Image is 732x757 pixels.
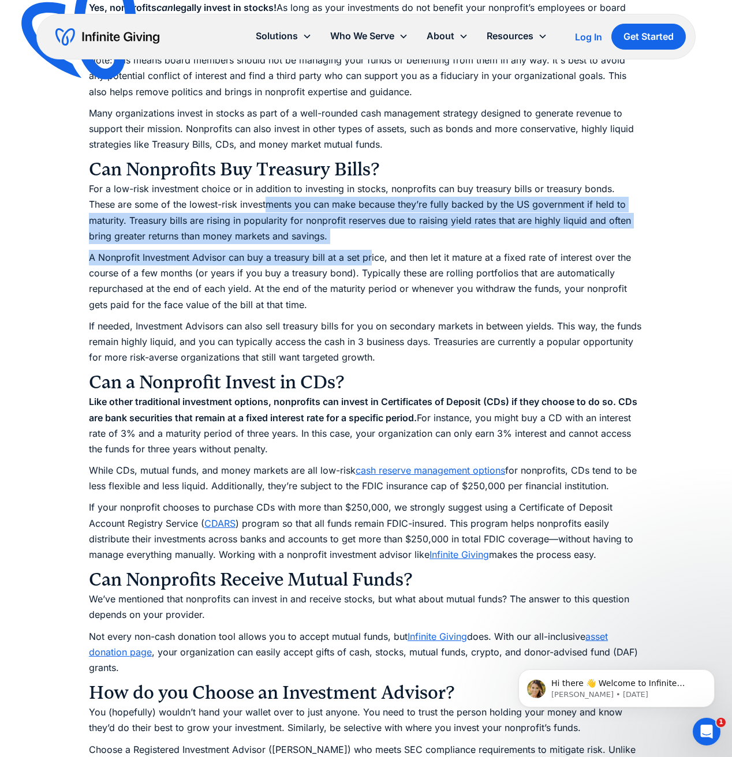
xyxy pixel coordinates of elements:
a: Infinite Giving [430,549,489,560]
a: Log In [575,30,602,44]
p: Note: this means board members should not be managing your funds or benefiting from them in any w... [89,53,643,100]
p: For instance, you might buy a CD with an interest rate of 3% and a maturity period of three years... [89,394,643,457]
div: About [427,28,454,44]
p: If your nonprofit chooses to purchase CDs with more than $250,000, we strongly suggest using a Ce... [89,500,643,563]
strong: Like other traditional investment options, nonprofits can invest in Certificates of Deposit (CDs)... [89,396,637,423]
iframe: Intercom live chat [693,718,720,745]
h3: Can Nonprofits Receive Mutual Funds? [89,568,643,591]
div: Solutions [256,28,298,44]
div: Who We Serve [321,24,417,48]
a: cash reserve management options [356,464,505,476]
div: About [417,24,477,48]
p: While CDs, mutual funds, and money markets are all low-risk for nonprofits, CDs tend to be less f... [89,463,643,494]
p: We’ve mentioned that nonprofits can invest in and receive stocks, but what about mutual funds? Th... [89,591,643,623]
div: Log In [575,32,602,42]
div: Who We Serve [330,28,394,44]
a: home [55,28,159,46]
h3: Can Nonprofits Buy Treasury Bills? [89,158,643,181]
p: For a low-risk investment choice or in addition to investing in stocks, nonprofits can buy treasu... [89,181,643,244]
a: Infinite Giving [408,631,467,642]
div: Resources [477,24,557,48]
p: Not every non-cash donation tool allows you to accept mutual funds, but does. With our all-inclus... [89,629,643,676]
p: A Nonprofit Investment Advisor can buy a treasury bill at a set price, and then let it mature at ... [89,250,643,313]
p: You (hopefully) wouldn’t hand your wallet over to just anyone. You need to trust the person holdi... [89,704,643,736]
strong: Yes, nonprofits legally invest in stocks! [89,2,277,13]
a: Get Started [611,24,686,50]
h3: Can a Nonprofit Invest in CDs? [89,371,643,394]
p: Many organizations invest in stocks as part of a well-rounded cash management strategy designed t... [89,106,643,153]
div: Solutions [247,24,321,48]
div: Resources [487,28,533,44]
a: asset donation page [89,631,608,658]
p: If needed, Investment Advisors can also sell treasury bills for you on secondary markets in betwe... [89,318,643,366]
span: 1 [716,718,726,727]
a: CDARS [204,518,236,529]
iframe: Intercom notifications message [501,645,732,726]
h3: How do you Choose an Investment Advisor? [89,681,643,704]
